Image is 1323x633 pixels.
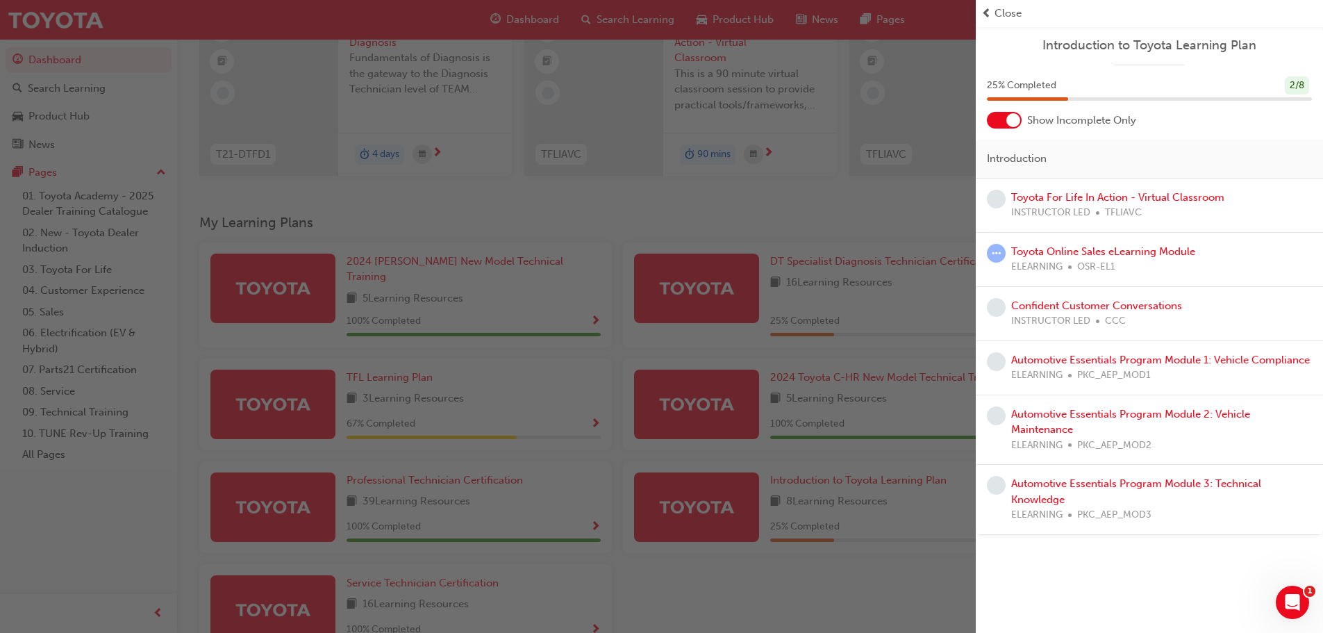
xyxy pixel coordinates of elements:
[1105,313,1126,329] span: CCC
[987,406,1006,425] span: learningRecordVerb_NONE-icon
[1011,408,1250,436] a: Automotive Essentials Program Module 2: Vehicle Maintenance
[1011,299,1182,312] a: Confident Customer Conversations
[1077,507,1151,523] span: PKC_AEP_MOD3
[1011,438,1063,454] span: ELEARNING
[1285,76,1309,95] div: 2 / 8
[1304,586,1315,597] span: 1
[1027,113,1136,129] span: Show Incomplete Only
[1011,259,1063,275] span: ELEARNING
[1105,205,1142,221] span: TFLIAVC
[987,38,1312,54] a: Introduction to Toyota Learning Plan
[1011,507,1063,523] span: ELEARNING
[987,78,1056,94] span: 25 % Completed
[987,476,1006,495] span: learningRecordVerb_NONE-icon
[1011,313,1090,329] span: INSTRUCTOR LED
[987,352,1006,371] span: learningRecordVerb_NONE-icon
[1011,354,1310,366] a: Automotive Essentials Program Module 1: Vehicle Compliance
[1077,259,1115,275] span: OSR-EL1
[995,6,1022,22] span: Close
[1011,245,1195,258] a: Toyota Online Sales eLearning Module
[1077,368,1151,384] span: PKC_AEP_MOD1
[981,6,1317,22] button: prev-iconClose
[1011,477,1261,506] a: Automotive Essentials Program Module 3: Technical Knowledge
[981,6,992,22] span: prev-icon
[1011,368,1063,384] span: ELEARNING
[987,151,1047,167] span: Introduction
[987,244,1006,263] span: learningRecordVerb_ATTEMPT-icon
[1011,191,1224,204] a: Toyota For Life In Action - Virtual Classroom
[1077,438,1151,454] span: PKC_AEP_MOD2
[987,298,1006,317] span: learningRecordVerb_NONE-icon
[1011,205,1090,221] span: INSTRUCTOR LED
[987,190,1006,208] span: learningRecordVerb_NONE-icon
[1276,586,1309,619] iframe: Intercom live chat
